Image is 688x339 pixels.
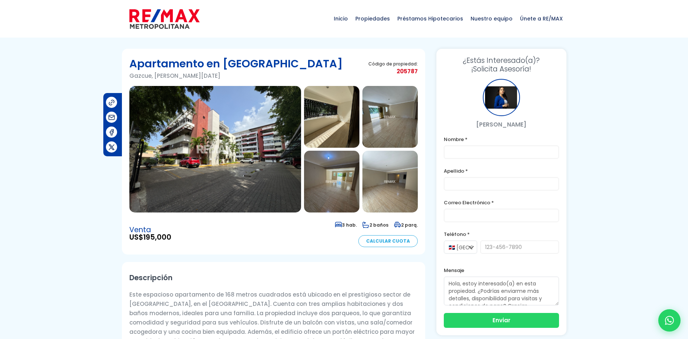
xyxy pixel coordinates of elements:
label: Apellido * [444,166,559,176]
span: 195,000 [143,232,171,242]
span: Venta [129,226,171,234]
input: 123-456-7890 [480,240,559,254]
button: Enviar [444,313,559,328]
h1: Apartamento en [GEOGRAPHIC_DATA] [129,56,343,71]
span: 2 baños [362,222,388,228]
img: Apartamento en Gazcue [304,86,359,148]
img: Apartamento en Gazcue [362,151,418,212]
span: Inicio [330,7,352,30]
span: Préstamos Hipotecarios [394,7,467,30]
textarea: Hola, estoy interesado(a) en esta propiedad. ¿Podrías enviarme más detalles, disponibilidad para ... [444,276,559,306]
span: 2 parq. [394,222,418,228]
img: Compartir [108,99,116,106]
span: ¿Estás Interesado(a)? [444,56,559,65]
h3: ¡Solicita Asesoría! [444,56,559,73]
span: Propiedades [352,7,394,30]
a: Calcular Cuota [358,235,418,247]
label: Mensaje [444,266,559,275]
p: [PERSON_NAME] [444,120,559,129]
img: Apartamento en Gazcue [362,86,418,148]
label: Teléfono * [444,230,559,239]
span: 3 hab. [335,222,357,228]
img: Apartamento en Gazcue [129,86,301,212]
span: Únete a RE/MAX [516,7,566,30]
img: remax-metropolitana-logo [129,8,200,30]
span: Código de propiedad: [368,61,418,67]
span: 205787 [368,67,418,76]
img: Compartir [108,143,116,151]
span: Nuestro equipo [467,7,516,30]
h2: Descripción [129,269,418,286]
span: US$ [129,234,171,241]
p: Gazcue, [PERSON_NAME][DATE] [129,71,343,80]
img: Apartamento en Gazcue [304,151,359,212]
label: Nombre * [444,135,559,144]
img: Compartir [108,113,116,121]
label: Correo Electrónico * [444,198,559,207]
div: Arisleidy Santos [483,79,520,116]
img: Compartir [108,128,116,136]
